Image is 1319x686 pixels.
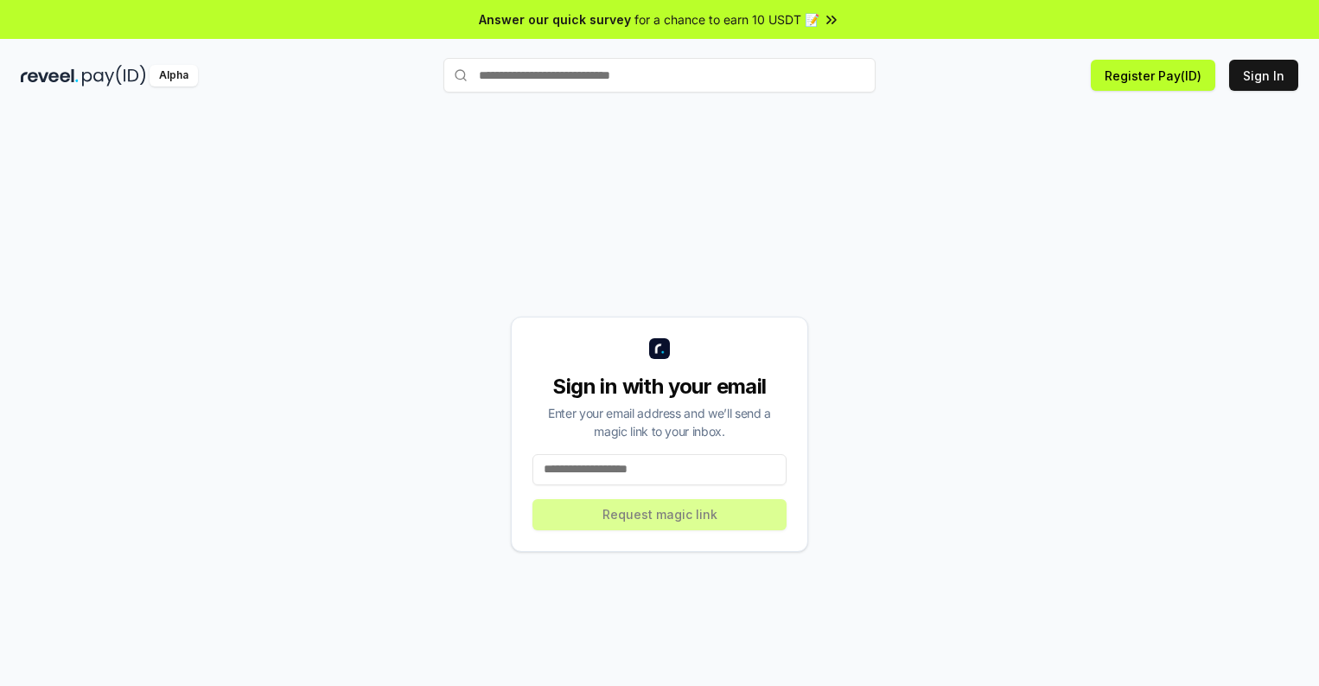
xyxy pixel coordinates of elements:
div: Enter your email address and we’ll send a magic link to your inbox. [532,404,787,440]
img: pay_id [82,65,146,87]
div: Alpha [150,65,198,87]
button: Register Pay(ID) [1091,60,1215,91]
span: for a chance to earn 10 USDT 📝 [634,10,819,29]
img: logo_small [649,338,670,359]
button: Sign In [1229,60,1298,91]
div: Sign in with your email [532,373,787,401]
span: Answer our quick survey [479,10,631,29]
img: reveel_dark [21,65,79,87]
